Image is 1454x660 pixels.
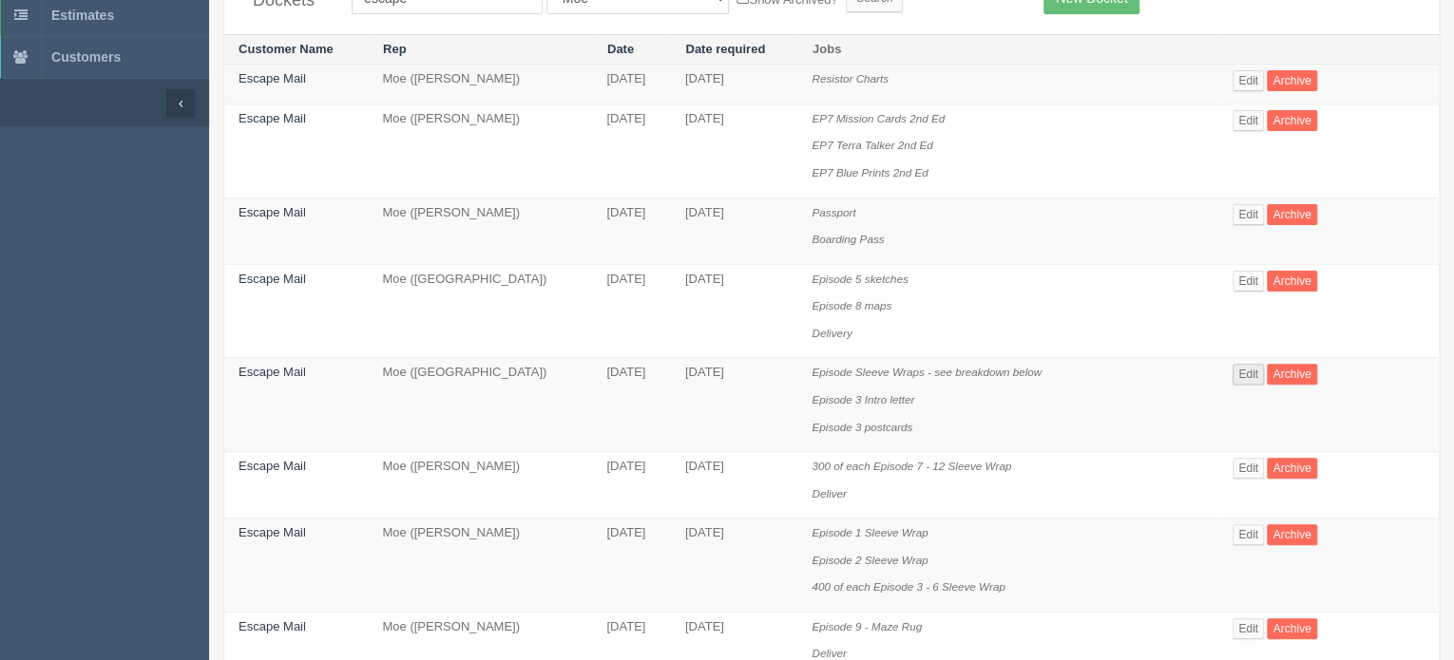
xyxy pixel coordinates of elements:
a: Archive [1267,458,1316,479]
i: 300 of each Episode 7 - 12 Sleeve Wrap [812,460,1011,472]
td: [DATE] [592,519,670,613]
td: [DATE] [671,519,798,613]
a: Edit [1233,110,1264,131]
a: Archive [1267,204,1316,225]
i: Episode 1 Sleeve Wrap [812,526,928,538]
i: Delivery [812,327,851,339]
a: Archive [1267,110,1316,131]
td: [DATE] [671,104,798,198]
i: Episode 3 Intro letter [812,393,914,405]
a: Archive [1267,364,1316,385]
a: Archive [1267,271,1316,292]
a: Escape Mail [239,71,306,85]
td: [DATE] [671,358,798,452]
i: Passport [812,206,855,218]
td: Moe ([PERSON_NAME]) [368,65,592,104]
td: [DATE] [592,104,670,198]
a: Edit [1233,70,1264,91]
td: Moe ([GEOGRAPHIC_DATA]) [368,358,592,452]
th: Jobs [797,34,1218,65]
i: 400 of each Episode 3 - 6 Sleeve Wrap [812,580,1004,593]
a: Escape Mail [239,111,306,125]
i: Episode 9 - Maze Rug [812,620,922,632]
td: Moe ([PERSON_NAME]) [368,452,592,519]
i: Episode Sleeve Wraps - see breakdown below [812,366,1042,378]
a: Edit [1233,618,1264,639]
a: Escape Mail [239,525,306,539]
a: Edit [1233,271,1264,292]
i: Resistor Charts [812,72,889,85]
a: Archive [1267,618,1316,639]
i: Episode 2 Sleeve Wrap [812,554,928,566]
a: Escape Mail [239,459,306,473]
td: Moe ([PERSON_NAME]) [368,198,592,264]
a: Escape Mail [239,205,306,219]
td: [DATE] [671,452,798,519]
td: [DATE] [592,452,670,519]
i: Episode 5 sketches [812,273,908,285]
td: Moe ([PERSON_NAME]) [368,519,592,613]
td: Moe ([GEOGRAPHIC_DATA]) [368,264,592,358]
a: Customer Name [239,42,334,56]
i: Deliver [812,487,846,500]
i: EP7 Blue Prints 2nd Ed [812,166,928,179]
td: [DATE] [592,198,670,264]
a: Escape Mail [239,365,306,379]
i: Deliver [812,647,846,659]
i: EP7 Terra Talker 2nd Ed [812,139,932,151]
a: Date [607,42,634,56]
a: Escape Mail [239,272,306,286]
i: Episode 3 postcards [812,421,912,433]
span: Customers [51,49,121,65]
a: Edit [1233,524,1264,545]
td: [DATE] [671,65,798,104]
a: Rep [383,42,407,56]
a: Archive [1267,70,1316,91]
td: [DATE] [671,198,798,264]
td: [DATE] [592,358,670,452]
a: Date required [685,42,765,56]
td: [DATE] [671,264,798,358]
i: Episode 8 maps [812,299,891,311]
i: EP7 Mission Cards 2nd Ed [812,112,945,124]
a: Edit [1233,204,1264,225]
td: [DATE] [592,264,670,358]
td: Moe ([PERSON_NAME]) [368,104,592,198]
a: Edit [1233,458,1264,479]
td: [DATE] [592,65,670,104]
span: Estimates [51,8,114,23]
a: Archive [1267,524,1316,545]
a: Edit [1233,364,1264,385]
a: Escape Mail [239,619,306,633]
i: Boarding Pass [812,233,884,245]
